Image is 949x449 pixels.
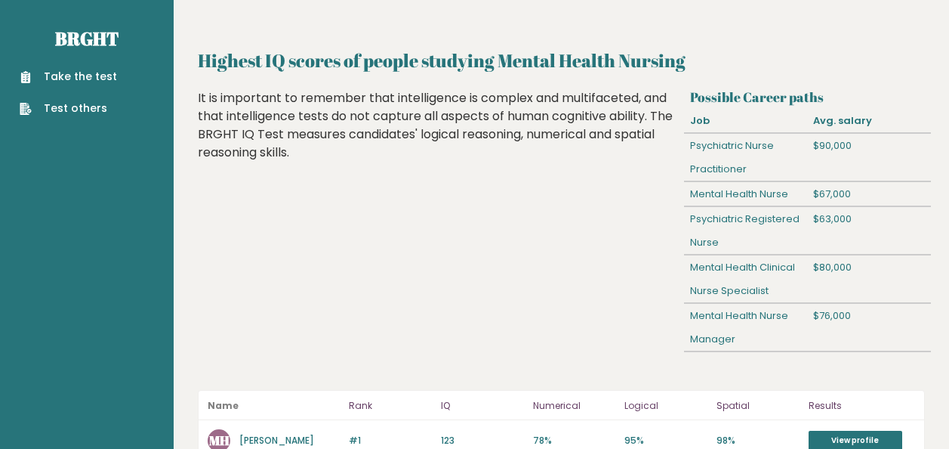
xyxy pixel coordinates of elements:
p: Results [809,397,915,415]
div: Psychiatric Nurse Practitioner [684,134,807,181]
p: 123 [441,434,524,447]
div: $63,000 [808,207,931,255]
div: Mental Health Nurse Manager [684,304,807,351]
p: Spatial [716,397,800,415]
p: IQ [441,397,524,415]
div: $90,000 [808,134,931,181]
div: Job [684,109,807,133]
text: MH [209,432,230,449]
p: Numerical [533,397,616,415]
a: Take the test [20,69,117,85]
p: Rank [349,397,432,415]
div: Mental Health Clinical Nurse Specialist [684,255,807,303]
div: Mental Health Nurse [684,182,807,206]
div: $80,000 [808,255,931,303]
p: Logical [624,397,707,415]
p: 78% [533,434,616,447]
div: $76,000 [808,304,931,351]
div: Psychiatric Registered Nurse [684,207,807,255]
h3: Possible Career paths [690,89,925,105]
p: 95% [624,434,707,447]
div: It is important to remember that intelligence is complex and multifaceted, and that intelligence ... [198,89,679,184]
div: Avg. salary [808,109,931,133]
div: $67,000 [808,182,931,206]
b: Name [208,399,239,412]
a: Brght [55,26,119,51]
a: Test others [20,101,117,116]
p: 98% [716,434,800,447]
h2: Highest IQ scores of people studying Mental Health Nursing [198,47,925,74]
p: #1 [349,434,432,447]
a: [PERSON_NAME] [239,434,314,447]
